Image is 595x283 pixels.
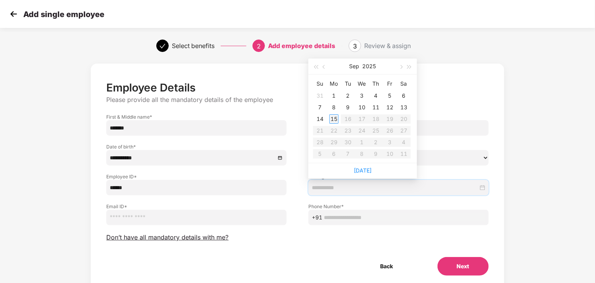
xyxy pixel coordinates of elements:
[315,114,325,124] div: 14
[355,90,369,102] td: 2025-09-03
[257,42,261,50] span: 2
[383,102,397,113] td: 2025-09-12
[361,257,413,276] button: Back
[315,91,325,100] div: 31
[329,103,339,112] div: 8
[383,78,397,90] th: Fr
[106,173,287,180] label: Employee ID
[313,78,327,90] th: Su
[369,102,383,113] td: 2025-09-11
[397,102,411,113] td: 2025-09-13
[357,103,367,112] div: 10
[327,78,341,90] th: Mo
[106,96,488,104] p: Please provide all the mandatory details of the employee
[397,90,411,102] td: 2025-09-06
[327,113,341,125] td: 2025-09-15
[369,78,383,90] th: Th
[397,78,411,90] th: Sa
[159,43,166,49] span: check
[371,91,381,100] div: 4
[106,143,287,150] label: Date of birth
[106,203,287,210] label: Email ID
[357,91,367,100] div: 3
[308,203,489,210] label: Phone Number
[341,102,355,113] td: 2025-09-09
[399,103,408,112] div: 13
[268,40,335,52] div: Add employee details
[354,167,372,174] a: [DATE]
[343,91,353,100] div: 2
[341,90,355,102] td: 2025-09-02
[371,103,381,112] div: 11
[106,233,228,242] span: Don’t have all mandatory details with me?
[106,114,287,120] label: First & Middle name
[172,40,214,52] div: Select benefits
[355,102,369,113] td: 2025-09-10
[329,114,339,124] div: 15
[438,257,489,276] button: Next
[353,42,357,50] span: 3
[385,91,394,100] div: 5
[313,102,327,113] td: 2025-09-07
[8,8,19,20] img: svg+xml;base64,PHN2ZyB4bWxucz0iaHR0cDovL3d3dy53My5vcmcvMjAwMC9zdmciIHdpZHRoPSIzMCIgaGVpZ2h0PSIzMC...
[385,103,394,112] div: 12
[327,102,341,113] td: 2025-09-08
[363,59,376,74] button: 2025
[313,90,327,102] td: 2025-08-31
[313,113,327,125] td: 2025-09-14
[106,81,488,94] p: Employee Details
[399,91,408,100] div: 6
[349,59,360,74] button: Sep
[364,40,411,52] div: Review & assign
[327,90,341,102] td: 2025-09-01
[315,103,325,112] div: 7
[312,213,322,222] span: +91
[383,90,397,102] td: 2025-09-05
[343,103,353,112] div: 9
[23,10,104,19] p: Add single employee
[341,78,355,90] th: Tu
[355,78,369,90] th: We
[329,91,339,100] div: 1
[369,90,383,102] td: 2025-09-04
